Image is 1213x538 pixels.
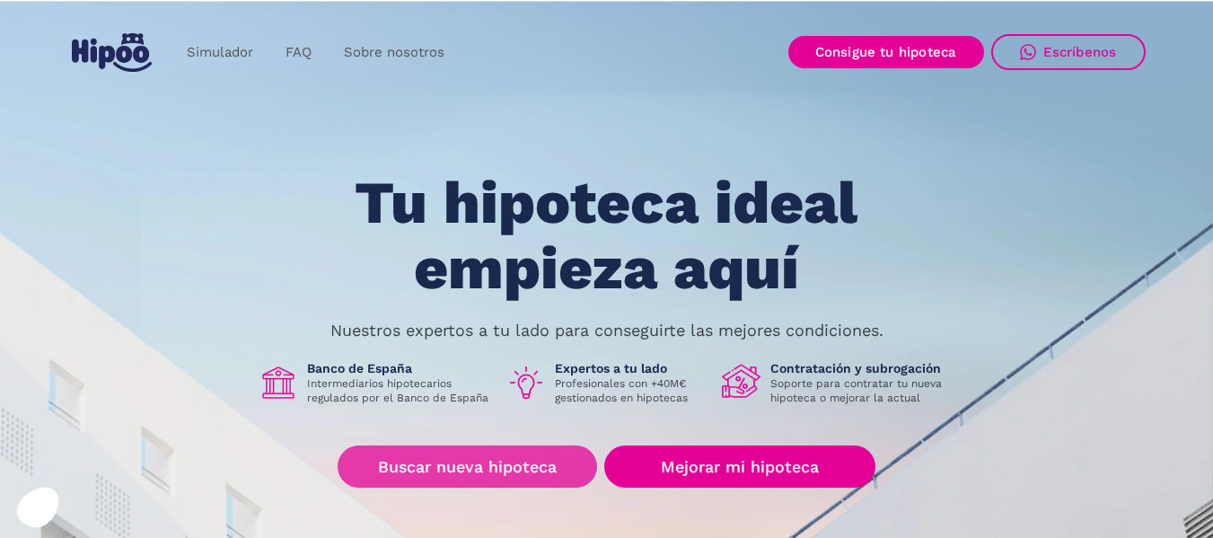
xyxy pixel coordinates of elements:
[307,360,492,376] h1: Banco de España
[171,35,269,70] a: Simulador
[555,376,708,405] p: Profesionales con +40M€ gestionados en hipotecas
[788,36,984,68] a: Consigue tu hipoteca
[991,34,1146,70] a: Escríbenos
[266,171,946,301] h1: Tu hipoteca ideal empieza aquí
[328,35,461,70] a: Sobre nosotros
[307,376,492,405] p: Intermediarios hipotecarios regulados por el Banco de España
[1043,44,1117,60] div: Escríbenos
[330,323,883,338] p: Nuestros expertos a tu lado para conseguirte las mejores condiciones.
[68,26,156,79] a: home
[338,445,597,488] a: Buscar nueva hipoteca
[770,376,955,405] p: Soporte para contratar tu nueva hipoteca o mejorar la actual
[770,360,955,376] h1: Contratación y subrogación
[604,445,875,488] a: Mejorar mi hipoteca
[555,360,708,376] h1: Expertos a tu lado
[269,35,328,70] a: FAQ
